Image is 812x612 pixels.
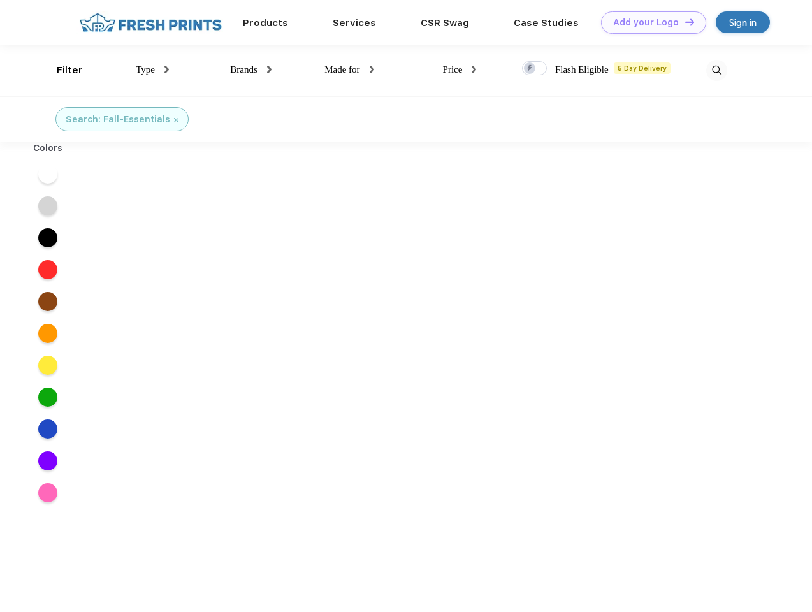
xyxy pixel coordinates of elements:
[226,64,256,75] span: Brands
[614,62,671,74] span: 5 Day Delivery
[76,11,226,34] img: fo%20logo%202.webp
[66,113,170,126] div: Search: Fall-Essentials
[729,15,757,30] div: Sign in
[706,60,727,81] img: desktop_search.svg
[368,66,372,73] img: dropdown.png
[164,66,168,73] img: dropdown.png
[685,18,694,25] img: DT
[716,11,770,33] a: Sign in
[613,17,679,28] div: Add your Logo
[318,64,358,75] span: Made for
[132,64,154,75] span: Type
[438,64,460,75] span: Price
[24,142,73,155] div: Colors
[470,66,474,73] img: dropdown.png
[174,118,178,122] img: filter_cancel.svg
[243,17,288,29] a: Products
[553,64,609,75] span: Flash Eligible
[266,66,270,73] img: dropdown.png
[57,63,83,78] div: Filter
